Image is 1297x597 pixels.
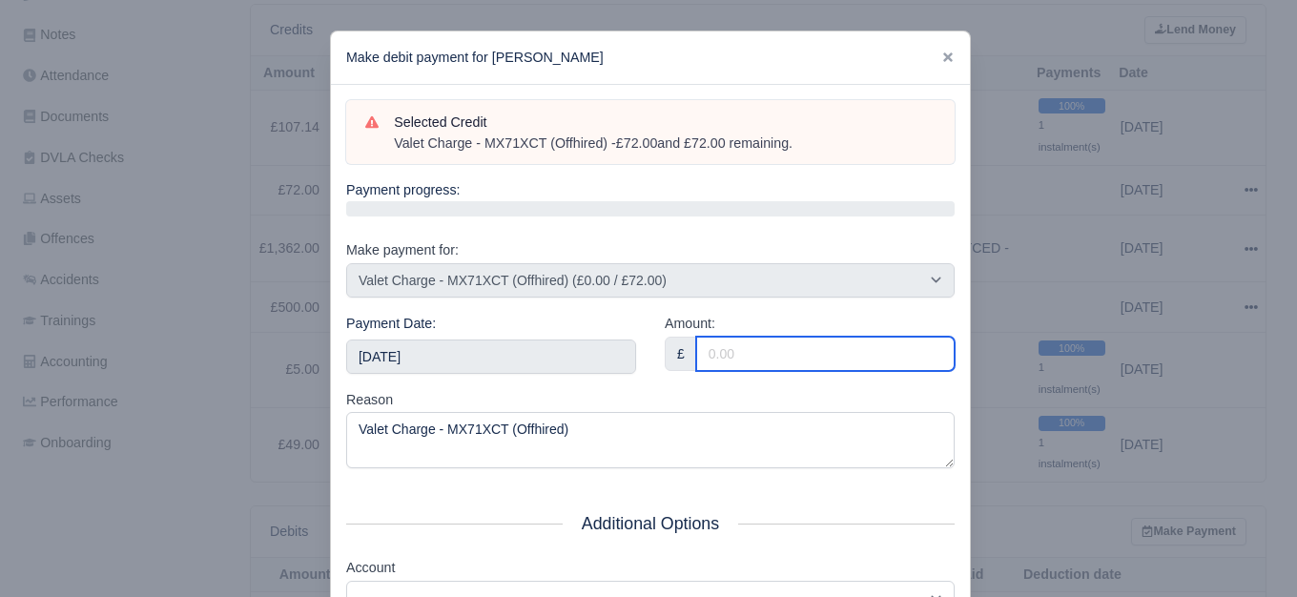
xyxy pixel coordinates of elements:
h6: Selected Credit [394,114,936,131]
input: 0.00 [696,337,955,371]
iframe: Chat Widget [1202,505,1297,597]
label: Amount: [665,313,715,335]
div: £ [665,337,697,371]
div: Make debit payment for [PERSON_NAME] [331,31,970,85]
div: Payment progress: [346,179,955,216]
label: Reason [346,389,393,411]
label: Make payment for: [346,239,459,261]
input: Use the arrow keys to pick a date [346,340,636,374]
strong: £72.00 [616,135,658,151]
h5: Additional Options [346,514,955,534]
label: Account [346,557,395,579]
label: Payment Date: [346,313,436,335]
div: Valet Charge - MX71XCT (Offhired) - and £72.00 remaining. [394,134,936,154]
